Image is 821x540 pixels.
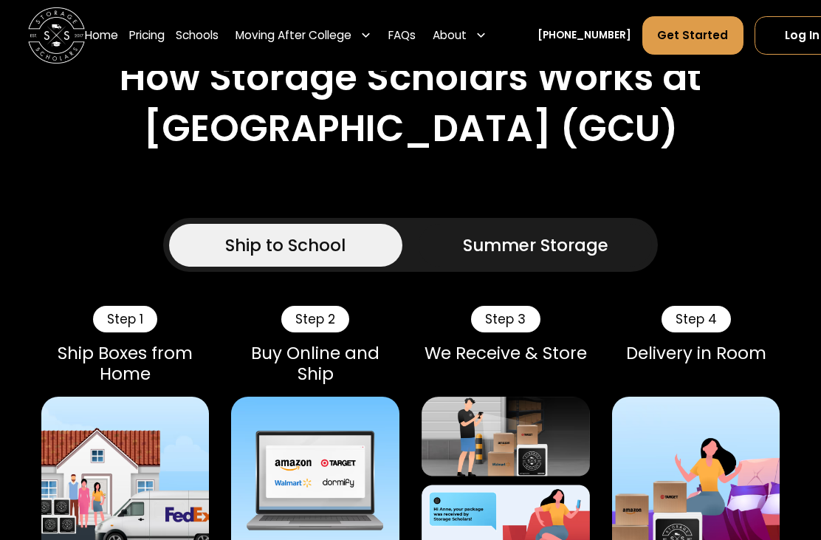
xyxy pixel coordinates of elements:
a: Schools [176,16,219,55]
div: About [427,16,492,55]
a: Home [85,16,118,55]
div: Delivery in Room [612,344,780,364]
img: Storage Scholars main logo [28,7,85,64]
h2: [GEOGRAPHIC_DATA] (GCU) [143,106,678,151]
div: Step 3 [471,306,540,332]
div: Ship to School [225,233,346,258]
a: Pricing [129,16,165,55]
div: Ship Boxes from Home [41,344,209,384]
a: [PHONE_NUMBER] [537,28,631,43]
div: Step 1 [93,306,157,332]
div: Moving After College [230,16,377,55]
div: We Receive & Store [422,344,589,364]
a: home [28,7,85,64]
a: Get Started [642,16,743,55]
div: Moving After College [236,27,351,44]
div: Buy Online and Ship [231,344,399,384]
div: About [433,27,467,44]
h2: How Storage Scholars Works at [120,55,701,100]
div: Step 4 [662,306,731,332]
div: Step 2 [281,306,349,332]
a: FAQs [388,16,416,55]
div: Summer Storage [463,233,608,258]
